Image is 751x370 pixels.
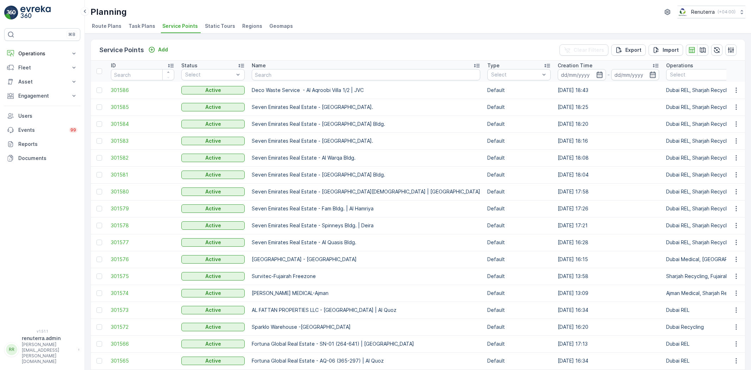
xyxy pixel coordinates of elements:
p: Seven Emirates Real Estate - Al Warqa Bldg. [252,154,480,161]
p: Seven Emirates Real Estate - Spinneys Bldg. | Deira [252,222,480,229]
p: Creation Time [558,62,593,69]
p: Sparklo Warehouse -[GEOGRAPHIC_DATA] [252,323,480,331]
span: 301583 [111,137,174,144]
a: 301566 [111,340,174,347]
span: Route Plans [92,23,121,30]
p: Active [205,323,221,331]
button: Active [181,86,245,94]
div: Toggle Row Selected [96,324,102,330]
p: Name [252,62,266,69]
p: Seven Emirates Real Estate - [GEOGRAPHIC_DATA] Bldg. [252,171,480,178]
p: Default [487,87,551,94]
p: [GEOGRAPHIC_DATA] - [GEOGRAPHIC_DATA] [252,256,480,263]
p: Active [205,239,221,246]
p: Fleet [18,64,66,71]
p: Default [487,205,551,212]
div: Toggle Row Selected [96,206,102,211]
input: Search [252,69,480,80]
img: logo [4,6,18,20]
input: dd/mm/yyyy [611,69,659,80]
button: Active [181,357,245,365]
p: Survitec-Fujairah Freezone [252,273,480,280]
button: Active [181,221,245,230]
td: [DATE] 18:20 [554,116,663,132]
button: Active [181,171,245,179]
a: 301579 [111,205,174,212]
a: 301572 [111,323,174,331]
div: Toggle Row Selected [96,290,102,296]
p: Documents [18,155,77,162]
p: Service Points [99,45,144,55]
a: Users [4,109,80,123]
p: Type [487,62,500,69]
p: Seven Emirates Real Estate - [GEOGRAPHIC_DATA] Bldg. [252,121,480,128]
button: Operations [4,47,80,61]
p: ( +04:00 ) [718,9,736,15]
a: 301578 [111,222,174,229]
span: 301584 [111,121,174,128]
button: Export [611,44,646,56]
a: Documents [4,151,80,165]
p: Clear Filters [574,47,604,54]
div: Toggle Row Selected [96,104,102,110]
span: Static Tours [205,23,235,30]
p: Default [487,137,551,144]
p: Seven Emirates Real Estate - [GEOGRAPHIC_DATA]. [252,104,480,111]
p: Status [181,62,198,69]
a: 301576 [111,256,174,263]
td: [DATE] 13:09 [554,285,663,302]
p: Seven Emirates Real Estate - Fam Bldg. | Al Hamriya [252,205,480,212]
td: [DATE] 16:20 [554,319,663,335]
span: Service Points [162,23,198,30]
a: Events99 [4,123,80,137]
td: [DATE] 18:43 [554,82,663,99]
td: [DATE] 18:08 [554,149,663,166]
span: v 1.51.1 [4,329,80,333]
p: Seven Emirates Real Estate - [GEOGRAPHIC_DATA]. [252,137,480,144]
td: [DATE] 13:58 [554,268,663,285]
span: Regions [242,23,262,30]
button: Fleet [4,61,80,75]
div: Toggle Row Selected [96,138,102,144]
div: Toggle Row Selected [96,358,102,364]
a: 301582 [111,154,174,161]
div: Toggle Row Selected [96,155,102,161]
span: 301581 [111,171,174,178]
td: [DATE] 17:13 [554,335,663,352]
a: 301577 [111,239,174,246]
img: logo_light-DOdMpM7g.png [20,6,51,20]
a: 301573 [111,307,174,314]
p: Export [625,47,642,54]
button: Active [181,137,245,145]
p: Renuterra [691,8,715,16]
button: Active [181,340,245,348]
p: Users [18,112,77,119]
p: Default [487,357,551,364]
p: Default [487,222,551,229]
p: Default [487,307,551,314]
button: Asset [4,75,80,89]
div: Toggle Row Selected [96,341,102,347]
p: Active [205,273,221,280]
p: Select [491,71,540,78]
p: Active [205,290,221,297]
p: Default [487,188,551,195]
p: Events [18,127,65,134]
p: Active [205,222,221,229]
p: [PERSON_NAME][EMAIL_ADDRESS][PERSON_NAME][DOMAIN_NAME] [22,342,75,364]
td: [DATE] 18:04 [554,166,663,183]
div: Toggle Row Selected [96,223,102,228]
td: [DATE] 16:28 [554,234,663,251]
p: Active [205,205,221,212]
span: 301565 [111,357,174,364]
td: [DATE] 16:34 [554,302,663,319]
div: RR [6,344,17,355]
span: 301574 [111,290,174,297]
button: Import [649,44,683,56]
td: [DATE] 16:15 [554,251,663,268]
p: Default [487,171,551,178]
